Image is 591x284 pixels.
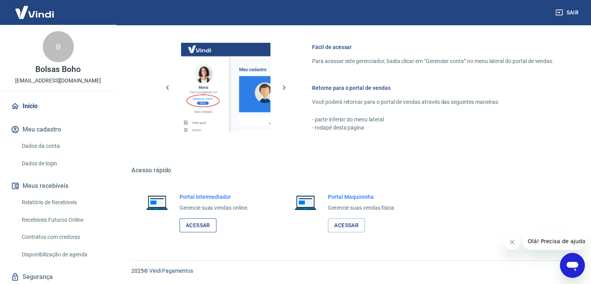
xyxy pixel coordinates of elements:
p: - rodapé desta página [312,124,554,132]
img: Imagem da dashboard mostrando o botão de gerenciar conta na sidebar no lado esquerdo [181,43,270,132]
p: Você poderá retornar para o portal de vendas através das seguintes maneiras: [312,98,554,106]
h5: Acesso rápido [131,167,572,174]
a: Contratos com credores [19,229,107,245]
p: Bolsas Boho [35,65,80,74]
a: Acessar [328,218,365,233]
img: Imagem de um notebook aberto [141,193,173,212]
iframe: Fechar mensagem [504,234,520,250]
a: Dados de login [19,156,107,172]
iframe: Mensagem da empresa [523,233,585,250]
button: Sair [554,5,582,20]
img: Vindi [9,0,60,24]
p: [EMAIL_ADDRESS][DOMAIN_NAME] [15,77,101,85]
a: Vindi Pagamentos [149,268,193,274]
iframe: Botão para abrir a janela de mensagens [560,253,585,278]
a: Disponibilização de agenda [19,247,107,263]
button: Meu cadastro [9,121,107,138]
a: Relatório de Recebíveis [19,195,107,210]
a: Recebíveis Futuros Online [19,212,107,228]
h6: Portal Intermediador [180,193,249,201]
h6: Portal Maquininha [328,193,396,201]
p: 2025 © [131,267,572,275]
p: Gerencie suas vendas online. [180,204,249,212]
button: Meus recebíveis [9,177,107,195]
p: - parte inferior do menu lateral [312,116,554,124]
a: Início [9,98,107,115]
a: Acessar [180,218,216,233]
div: B [43,31,74,62]
span: Olá! Precisa de ajuda? [5,5,65,12]
h6: Fácil de acessar [312,43,554,51]
h6: Retorne para o portal de vendas [312,84,554,92]
a: Dados da conta [19,138,107,154]
img: Imagem de um notebook aberto [289,193,322,212]
p: Para acessar este gerenciador, basta clicar em “Gerenciar conta” no menu lateral do portal de ven... [312,57,554,65]
p: Gerencie suas vendas física. [328,204,396,212]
